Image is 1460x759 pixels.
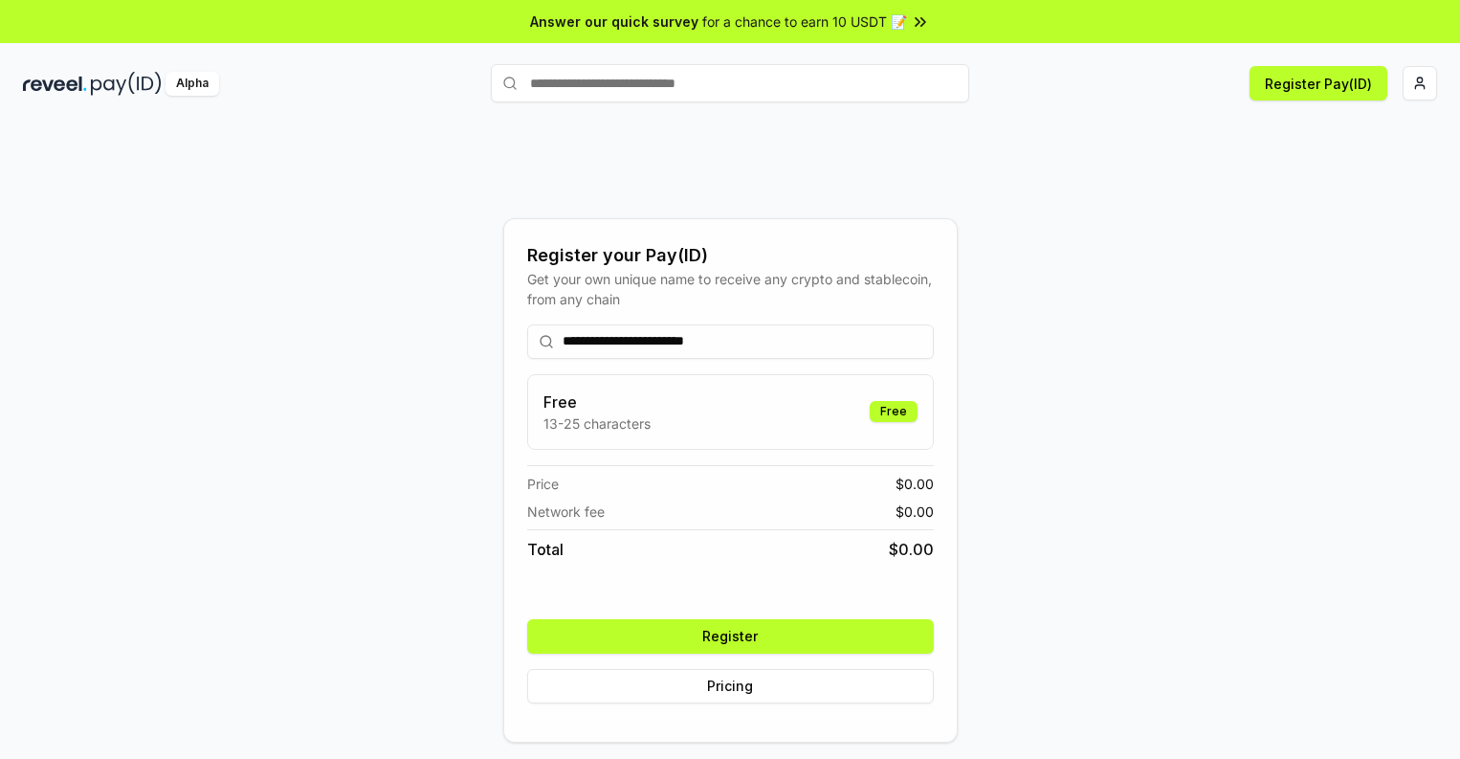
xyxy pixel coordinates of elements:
[896,474,934,494] span: $ 0.00
[543,413,651,434] p: 13-25 characters
[23,72,87,96] img: reveel_dark
[527,242,934,269] div: Register your Pay(ID)
[1250,66,1387,100] button: Register Pay(ID)
[530,11,698,32] span: Answer our quick survey
[896,502,934,522] span: $ 0.00
[527,538,564,561] span: Total
[91,72,162,96] img: pay_id
[702,11,907,32] span: for a chance to earn 10 USDT 📝
[527,502,605,522] span: Network fee
[870,401,918,422] div: Free
[889,538,934,561] span: $ 0.00
[543,391,651,413] h3: Free
[527,474,559,494] span: Price
[527,269,934,309] div: Get your own unique name to receive any crypto and stablecoin, from any chain
[527,619,934,654] button: Register
[527,669,934,703] button: Pricing
[166,72,219,96] div: Alpha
